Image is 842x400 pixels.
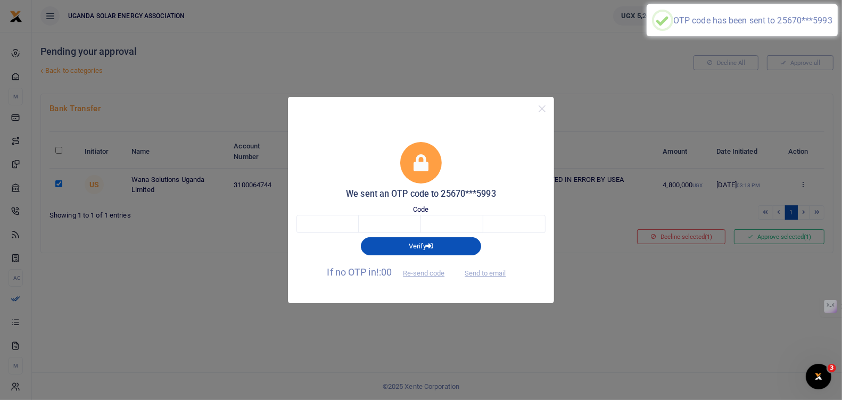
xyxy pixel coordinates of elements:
[673,15,832,26] div: OTP code has been sent to 25670***5993
[361,237,481,255] button: Verify
[828,364,836,372] span: 3
[806,364,831,389] iframe: Intercom live chat
[296,189,546,199] h5: We sent an OTP code to 25670***5993
[534,101,550,116] button: Close
[327,266,454,278] span: If no OTP in
[413,204,428,215] label: Code
[376,266,392,278] span: !:00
